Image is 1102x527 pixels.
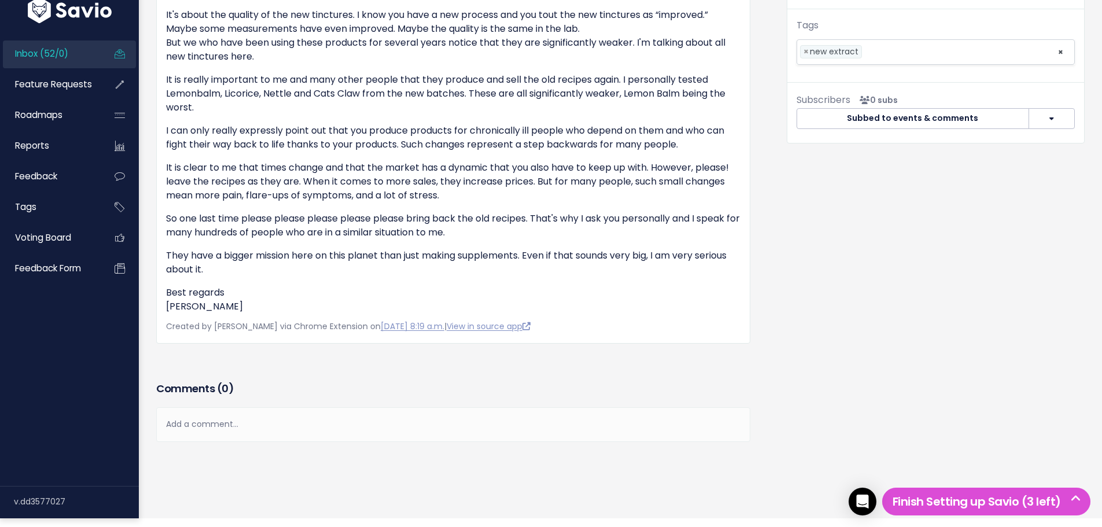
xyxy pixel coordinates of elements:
p: So one last time please please please please please bring back the old recipes. That's why I ask ... [166,212,740,239]
span: × [804,46,809,58]
span: Subscribers [797,93,850,106]
p: It is clear to me that times change and that the market has a dynamic that you also have to keep ... [166,161,740,202]
span: 0 [222,381,228,396]
span: Voting Board [15,231,71,244]
a: Reports [3,132,96,159]
p: They have a bigger mission here on this planet than just making supplements. Even if that sounds ... [166,249,740,277]
a: Feedback [3,163,96,190]
button: Subbed to events & comments [797,108,1029,129]
h5: Finish Setting up Savio (3 left) [887,493,1085,510]
span: new extract [810,46,858,57]
span: Feature Requests [15,78,92,90]
a: Voting Board [3,224,96,251]
li: new extract [800,45,862,58]
span: × [1057,40,1064,64]
p: It's about the quality of the new tinctures. I know you have a new process and you tout the new t... [166,8,740,64]
div: v.dd3577027 [14,487,139,517]
a: Tags [3,194,96,220]
span: <p><strong>Subscribers</strong><br><br> No subscribers yet<br> </p> [855,94,898,106]
span: Roadmaps [15,109,62,121]
p: I can only really expressly point out that you produce products for chronically ill people who de... [166,124,740,152]
a: Feature Requests [3,71,96,98]
a: Inbox (52/0) [3,40,96,67]
span: Reports [15,139,49,152]
a: Feedback form [3,255,96,282]
h3: Comments ( ) [156,381,750,397]
a: [DATE] 8:19 a.m. [381,320,444,332]
span: Created by [PERSON_NAME] via Chrome Extension on | [166,320,530,332]
span: Tags [15,201,36,213]
p: It is really important to me and many other people that they produce and sell the old recipes aga... [166,73,740,115]
a: View in source app [447,320,530,332]
span: Feedback form [15,262,81,274]
p: Best regards [PERSON_NAME] [166,286,740,314]
span: Inbox (52/0) [15,47,68,60]
span: Feedback [15,170,57,182]
a: Roadmaps [3,102,96,128]
div: Open Intercom Messenger [849,488,876,515]
label: Tags [797,19,819,32]
div: Add a comment... [156,407,750,441]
